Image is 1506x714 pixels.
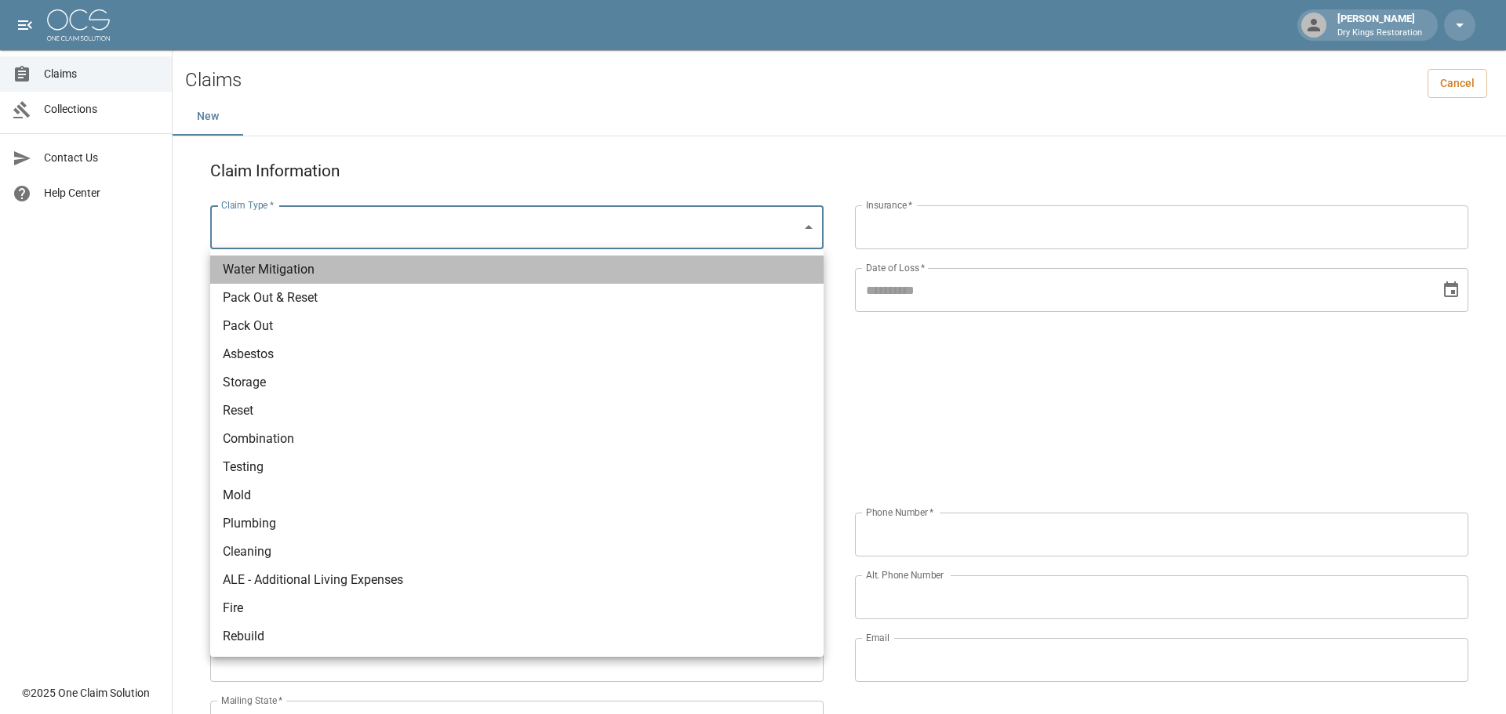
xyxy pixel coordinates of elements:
[210,284,824,312] li: Pack Out & Reset
[210,622,824,651] li: Rebuild
[210,397,824,425] li: Reset
[210,538,824,566] li: Cleaning
[210,509,824,538] li: Plumbing
[210,566,824,594] li: ALE - Additional Living Expenses
[210,594,824,622] li: Fire
[210,340,824,368] li: Asbestos
[210,256,824,284] li: Water Mitigation
[210,453,824,481] li: Testing
[210,481,824,509] li: Mold
[210,425,824,453] li: Combination
[210,368,824,397] li: Storage
[210,312,824,340] li: Pack Out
